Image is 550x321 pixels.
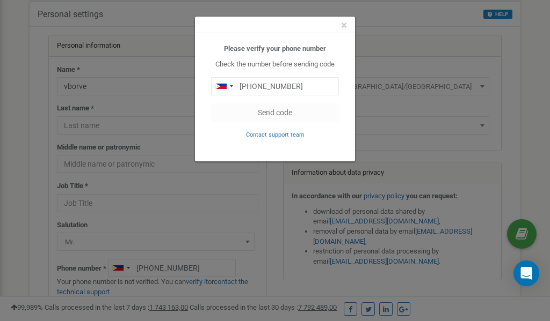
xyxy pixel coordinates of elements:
[224,44,326,53] b: Please verify your phone number
[212,78,236,95] div: Telephone country code
[211,103,339,122] button: Send code
[341,19,347,32] span: ×
[341,20,347,31] button: Close
[246,131,305,138] small: Contact support team
[513,260,539,286] div: Open Intercom Messenger
[211,77,339,95] input: 0905 123 4567
[246,130,305,138] a: Contact support team
[211,59,339,70] p: Check the number before sending code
